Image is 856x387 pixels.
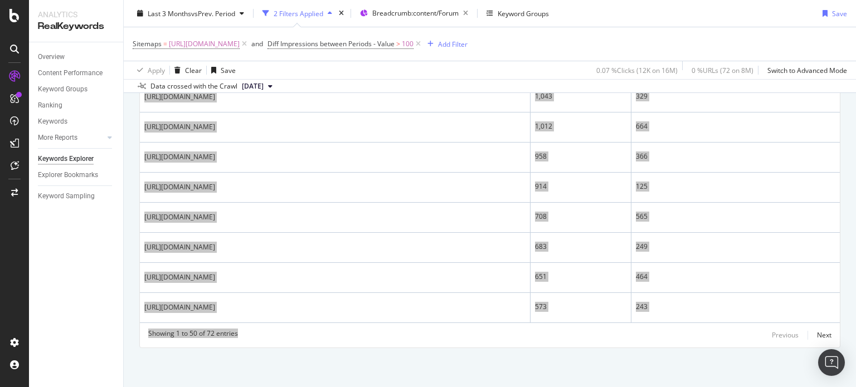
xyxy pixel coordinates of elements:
div: 664 [636,121,835,131]
span: Diff Impressions between Periods - Value [267,39,395,48]
button: Previous [772,329,799,342]
div: Open Intercom Messenger [818,349,845,376]
div: 0.07 % Clicks ( 12K on 16M ) [596,65,678,75]
button: 2 Filters Applied [258,4,337,22]
button: Apply [133,61,165,79]
div: Keywords Explorer [38,153,94,165]
a: [URL][DOMAIN_NAME] [144,242,215,253]
button: Switch to Advanced Mode [763,61,847,79]
a: More Reports [38,132,104,144]
div: 0 % URLs ( 72 on 8M ) [692,65,753,75]
a: [URL][DOMAIN_NAME] [144,182,215,193]
a: [URL][DOMAIN_NAME] [144,91,215,102]
span: Last 3 Months [148,8,191,18]
div: 565 [636,212,835,222]
div: 125 [636,182,835,192]
a: [URL][DOMAIN_NAME] [144,302,215,313]
a: Keywords [38,116,115,128]
span: [URL][DOMAIN_NAME] [169,36,240,52]
div: Keyword Groups [498,8,549,18]
span: Sitemaps [133,39,162,48]
div: Apply [148,65,165,75]
button: Next [817,329,831,342]
div: Keywords [38,116,67,128]
div: 464 [636,272,835,282]
div: Clear [185,65,202,75]
div: 651 [535,272,626,282]
a: Overview [38,51,115,63]
div: 1,043 [535,91,626,101]
div: Analytics [38,9,114,20]
div: Showing 1 to 50 of 72 entries [148,329,238,342]
div: Ranking [38,100,62,111]
a: Ranking [38,100,115,111]
a: [URL][DOMAIN_NAME] [144,121,215,133]
div: 573 [535,302,626,312]
button: Add Filter [423,37,468,51]
span: 100 [402,36,414,52]
a: Explorer Bookmarks [38,169,115,181]
div: Keyword Groups [38,84,87,95]
div: 683 [535,242,626,252]
div: times [337,8,346,19]
div: 958 [535,151,626,161]
button: and [251,38,263,49]
div: Data crossed with the Crawl [150,81,237,91]
div: and [251,39,263,48]
span: 2025 Aug. 4th [242,81,264,91]
button: [DATE] [237,80,277,93]
div: 914 [535,182,626,192]
span: > [396,39,400,48]
button: Clear [170,61,202,79]
button: Last 3 MonthsvsPrev. Period [133,4,249,22]
button: Save [818,4,847,22]
button: Save [207,61,236,79]
div: Explorer Bookmarks [38,169,98,181]
div: Keyword Sampling [38,190,95,202]
div: 366 [636,151,835,161]
a: [URL][DOMAIN_NAME] [144,151,215,163]
div: 2 Filters Applied [274,8,323,18]
div: 329 [636,91,835,101]
span: = [163,39,167,48]
span: Breadcrumb: content/Forum [372,8,459,18]
a: Content Performance [38,67,115,79]
div: Save [221,65,236,75]
div: Save [832,8,847,18]
div: RealKeywords [38,20,114,33]
div: Switch to Advanced Mode [767,65,847,75]
span: vs Prev. Period [191,8,235,18]
a: Keyword Groups [38,84,115,95]
a: [URL][DOMAIN_NAME] [144,212,215,223]
div: More Reports [38,132,77,144]
div: 708 [535,212,626,222]
div: Content Performance [38,67,103,79]
button: Breadcrumb:content/Forum [356,4,473,22]
div: Previous [772,330,799,340]
a: Keywords Explorer [38,153,115,165]
div: Overview [38,51,65,63]
div: 243 [636,302,835,312]
div: 249 [636,242,835,252]
div: 1,012 [535,121,626,131]
div: Next [817,330,831,340]
a: [URL][DOMAIN_NAME] [144,272,215,283]
a: Keyword Sampling [38,190,115,202]
button: Keyword Groups [482,4,553,22]
div: Add Filter [438,39,468,48]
